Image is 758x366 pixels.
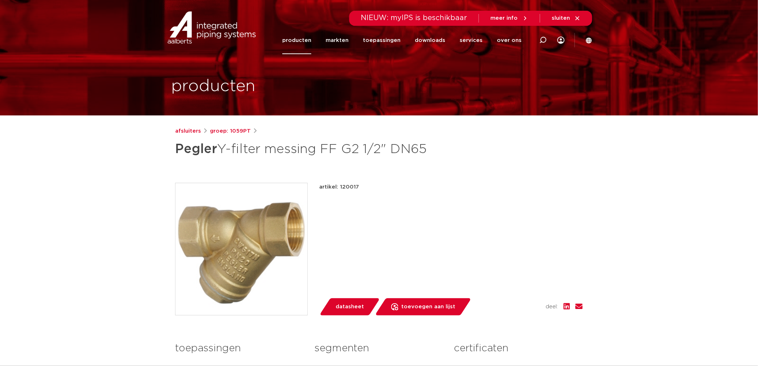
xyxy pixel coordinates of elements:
[454,341,583,356] h3: certificaten
[490,15,518,21] span: meer info
[497,27,522,54] a: over ons
[490,15,528,22] a: meer info
[282,27,311,54] a: producten
[363,27,400,54] a: toepassingen
[401,301,455,313] span: toevoegen aan lijst
[546,303,558,311] span: deel:
[552,15,570,21] span: sluiten
[460,27,483,54] a: services
[319,183,359,191] p: artikel: 120017
[415,27,445,54] a: downloads
[315,341,443,356] h3: segmenten
[175,143,217,156] strong: Pegler
[176,183,307,315] img: Product Image for Pegler Y-filter messing FF G2 1/2" DN65
[175,341,304,356] h3: toepassingen
[210,127,251,136] a: groep: 1059PT
[336,301,364,313] span: datasheet
[552,15,581,22] a: sluiten
[175,138,444,160] h1: Y-filter messing FF G2 1/2" DN65
[361,14,467,22] span: NIEUW: myIPS is beschikbaar
[326,27,349,54] a: markten
[171,75,255,98] h1: producten
[319,298,380,315] a: datasheet
[282,27,522,54] nav: Menu
[175,127,201,136] a: afsluiters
